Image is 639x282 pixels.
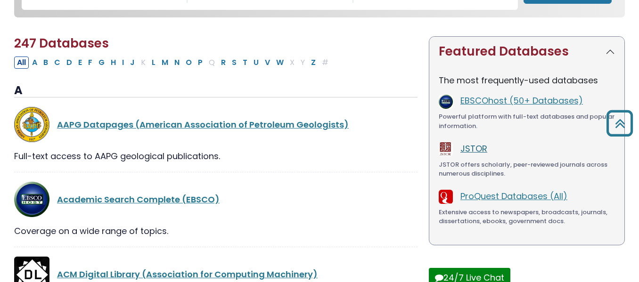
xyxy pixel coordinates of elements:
[172,56,182,69] button: Filter Results N
[14,150,418,162] div: Full-text access to AAPG geological publications.
[14,84,418,98] h3: A
[57,268,318,280] a: ACM Digital Library (Association for Computing Machinery)
[308,56,319,69] button: Filter Results Z
[251,56,262,69] button: Filter Results U
[64,56,75,69] button: Filter Results D
[460,190,567,202] a: ProQuest Databases (All)
[57,119,349,130] a: AAPG Datapages (American Association of Petroleum Geologists)
[14,35,109,52] span: 247 Databases
[96,56,107,69] button: Filter Results G
[439,112,615,130] div: Powerful platform with full-text databases and popular information.
[14,225,418,237] div: Coverage on a wide range of topics.
[262,56,273,69] button: Filter Results V
[229,56,239,69] button: Filter Results S
[439,160,615,178] div: JSTOR offers scholarly, peer-reviewed journals across numerous disciplines.
[57,193,220,205] a: Academic Search Complete (EBSCO)
[439,208,615,226] div: Extensive access to newspapers, broadcasts, journals, dissertations, ebooks, government docs.
[240,56,250,69] button: Filter Results T
[85,56,95,69] button: Filter Results F
[127,56,138,69] button: Filter Results J
[429,37,624,66] button: Featured Databases
[149,56,158,69] button: Filter Results L
[460,143,487,154] a: JSTOR
[41,56,51,69] button: Filter Results B
[273,56,287,69] button: Filter Results W
[29,56,40,69] button: Filter Results A
[159,56,171,69] button: Filter Results M
[183,56,195,69] button: Filter Results O
[195,56,205,69] button: Filter Results P
[14,56,332,68] div: Alpha-list to filter by first letter of database name
[51,56,63,69] button: Filter Results C
[439,74,615,87] p: The most frequently-used databases
[108,56,119,69] button: Filter Results H
[603,114,637,132] a: Back to Top
[460,95,583,106] a: EBSCOhost (50+ Databases)
[14,56,29,69] button: All
[75,56,85,69] button: Filter Results E
[218,56,229,69] button: Filter Results R
[119,56,127,69] button: Filter Results I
